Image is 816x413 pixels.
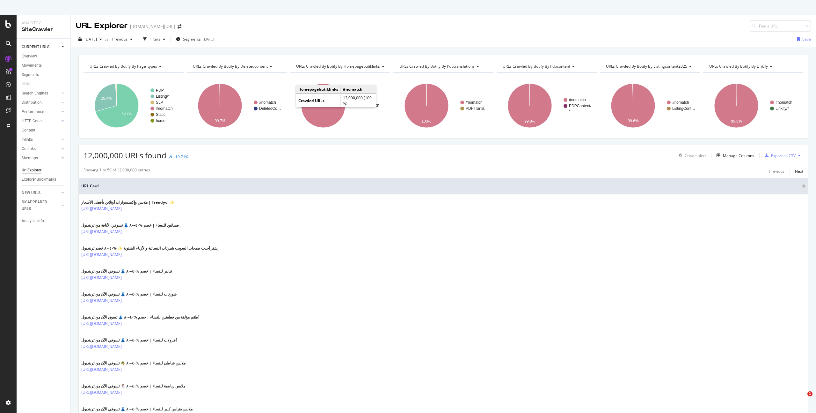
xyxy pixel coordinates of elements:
span: URLs Crawled By Botify By listingcontent2025 [606,64,687,69]
text: home [156,118,165,123]
div: Movements [22,62,42,69]
button: Previous [769,167,784,175]
button: Next [795,167,803,175]
div: Manage Columns [723,153,754,158]
text: #nomatch [259,100,276,105]
text: Static [156,112,165,117]
a: [URL][DOMAIN_NAME] [81,343,122,350]
div: ملابس بقياس كبير للنساء | خصم %٤٠–٨٠ 👗 تسوقي الآن من ترينديول [81,406,193,412]
div: Distribution [22,99,42,106]
span: vs [105,36,110,42]
text: #nomatch [362,103,379,108]
span: URL Card [81,183,801,189]
text: 28.4% [101,96,112,101]
td: 12,000,000 (100 %) [341,94,376,108]
button: Save [794,34,811,44]
div: Overview [22,53,37,60]
a: NEW URLS [22,190,60,196]
div: Filters [149,36,160,42]
a: Sitemaps [22,155,60,161]
span: URLs Crawled By Botify By pdptranslations [399,64,475,69]
td: #nomatch [341,85,376,94]
input: Find a URL [750,20,811,32]
a: [URL][DOMAIN_NAME] [81,389,122,396]
svg: A chart. [187,78,287,133]
div: A chart. [84,78,184,133]
svg: A chart. [393,78,493,133]
div: SiteCrawler [22,26,65,33]
a: Search Engines [22,90,60,97]
text: 99.8% [524,119,535,124]
button: Filters [141,34,168,44]
div: Performance [22,109,44,115]
svg: A chart. [497,78,597,133]
text: 100% [421,119,431,124]
div: CURRENT URLS [22,44,49,50]
div: تنانير للنساء | خصم %٤٠–٨٠ 👗 تسوقي الآن من ترينديول [81,268,172,274]
a: [URL][DOMAIN_NAME] [81,366,122,373]
div: Export as CSV [771,153,796,158]
div: أطقم مؤلفة من قطعتين للنساء | خصم %٤٠–٨٠ 👗 تسوق الآن من ترينديول [81,314,199,320]
button: [DATE] [76,34,105,44]
div: [DATE] [203,36,214,42]
a: Content [22,127,66,134]
a: Overview [22,53,66,60]
div: Outlinks [22,146,36,152]
a: [URL][DOMAIN_NAME] [81,252,122,258]
span: URLs Crawled By Botify By pdpcontent [503,64,570,69]
a: [URL][DOMAIN_NAME] [81,274,122,281]
text: 70.7% [121,111,132,116]
div: NEW URLS [22,190,40,196]
h4: URLs Crawled By Botify By linkify [708,61,798,71]
div: ملابس رياضية للنساء | خصم %٤٠–٨٠ 🏃‍♀️ تسوقي الآن من ترينديول [81,383,185,389]
a: Inlinks [22,136,60,143]
a: [URL][DOMAIN_NAME] [81,229,122,235]
button: Export as CSV [762,150,796,161]
h4: URLs Crawled By Botify By listingcontent2025 [605,61,697,71]
span: 1 [807,391,812,396]
text: 99.6% [628,119,638,123]
div: Create alert [685,153,706,158]
a: [URL][DOMAIN_NAME] [81,320,122,327]
div: Visits [22,81,31,87]
a: Outlinks [22,146,60,152]
text: Linkify/* [776,106,789,111]
a: [URL][DOMAIN_NAME] [81,297,122,304]
td: Crawled URLs [296,94,341,108]
div: أفرولات للنساء | خصم %٤٠–٨٠ 👗 تسوقي الآن من ترينديول [81,337,177,343]
a: Url Explorer [22,167,66,174]
text: 100% [318,103,328,108]
text: PDPTransl… [466,106,488,111]
div: Content [22,127,35,134]
a: HTTP Codes [22,118,60,124]
text: 99.7% [215,119,225,123]
span: Previous [110,36,127,42]
div: arrow-right-arrow-left [178,24,181,29]
span: URLs Crawled By Botify By homepagebutiklinks [296,64,380,69]
a: CURRENT URLS [22,44,60,50]
a: Explorer Bookmarks [22,176,66,183]
text: PDP [156,88,164,93]
span: URLs Crawled By Botify By linkify [709,64,768,69]
div: فساتين للنساء | خصم %٤٠–٨٠ 👗 تسوقي الأناقة من ترينديول [81,222,179,228]
div: Inlinks [22,136,33,143]
text: #nomatch [156,106,173,111]
text: PDPContent/ [569,104,592,108]
div: Save [802,36,811,42]
text: #nomatch [466,100,483,105]
div: URL Explorer [76,20,127,31]
div: ملابس وإكسسوارات أونلاين بأفضل الأسعار | Trendyol ✨ [81,199,174,205]
div: +19.71% [173,154,188,160]
div: Sitemaps [22,155,38,161]
text: 99.8% [731,119,742,124]
td: Homepagebutiklinks [296,85,341,94]
h4: URLs Crawled By Botify By pdptranslations [398,61,488,71]
text: #nomatch [569,98,586,102]
button: Segments[DATE] [173,34,217,44]
span: URLs Crawled By Botify By page_types [90,64,157,69]
div: DISAPPEARED URLS [22,199,54,212]
svg: A chart. [290,78,390,133]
